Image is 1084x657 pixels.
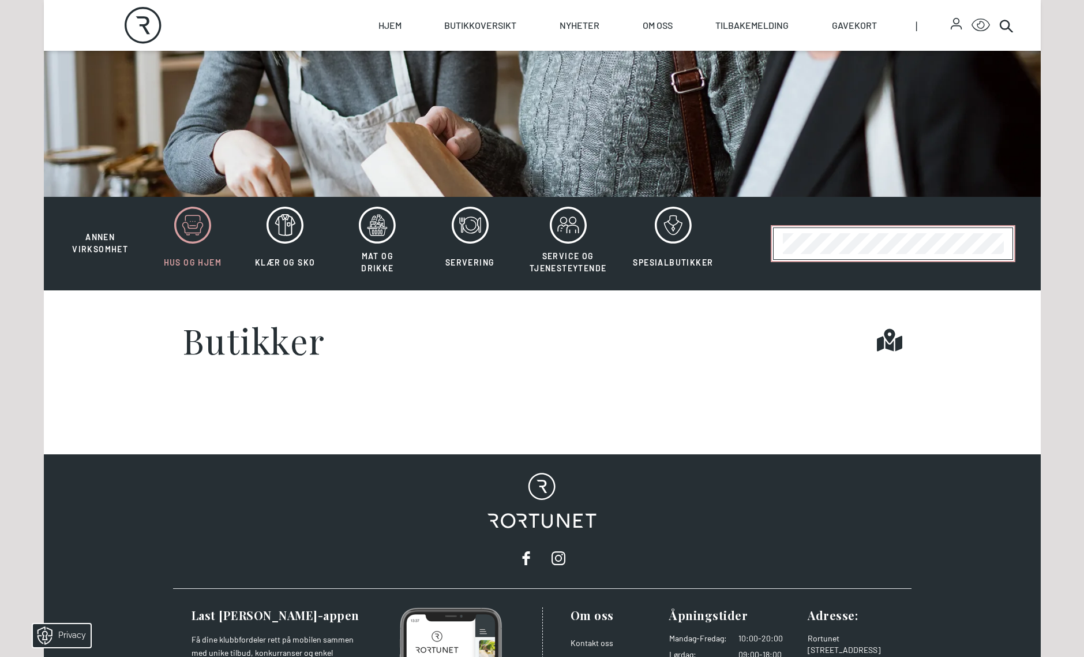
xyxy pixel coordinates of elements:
[633,257,713,267] span: Spesialbutikker
[808,644,898,656] div: [STREET_ADDRESS]
[530,251,607,273] span: Service og tjenesteytende
[361,251,393,273] span: Mat og drikke
[515,547,538,570] a: facebook
[72,232,128,254] span: Annen virksomhet
[547,547,570,570] a: instagram
[517,206,619,281] button: Service og tjenesteytende
[669,607,798,624] h3: Åpningstider
[972,16,990,35] button: Open Accessibility Menu
[148,206,238,281] button: Hus og hjem
[164,257,222,267] span: Hus og hjem
[571,638,613,648] a: Kontakt oss
[192,607,365,624] h3: Last [PERSON_NAME]-appen
[621,206,725,281] button: Spesialbutikker
[55,206,145,256] button: Annen virksomhet
[445,257,495,267] span: Servering
[808,607,898,624] h3: Adresse :
[669,633,727,644] dt: Mandag - Fredag :
[332,206,422,281] button: Mat og drikke
[738,633,798,644] dd: 10:00-20:00
[12,620,106,651] iframe: Manage Preferences
[425,206,515,281] button: Servering
[182,323,325,357] h1: Butikker
[240,206,330,281] button: Klær og sko
[571,607,661,624] h3: Om oss
[255,257,315,267] span: Klær og sko
[808,633,898,644] div: Rortunet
